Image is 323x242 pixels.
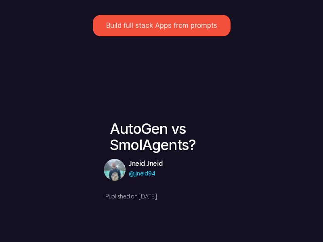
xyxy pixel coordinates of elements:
[105,193,192,200] p: Published on [DATE]
[110,121,213,153] h3: AutoGen vs SmolAgents?
[129,159,183,168] p: Jneid Jneid
[129,168,183,179] p: @jjneid94
[93,15,231,36] a: Build full stack Apps from prompts
[106,21,217,29] p: Build full stack Apps from prompts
